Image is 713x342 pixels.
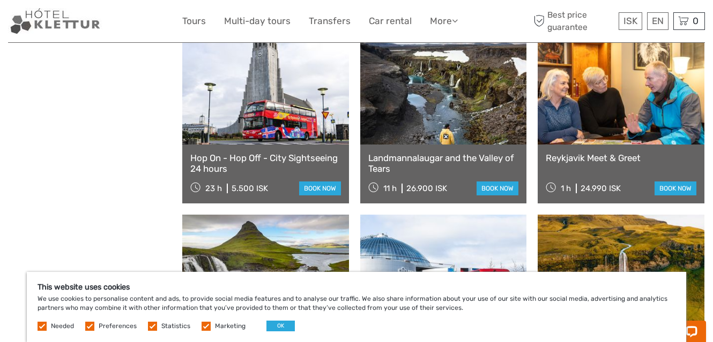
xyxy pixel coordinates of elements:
h5: This website uses cookies [38,283,675,292]
label: Preferences [99,322,137,331]
button: Open LiveChat chat widget [123,17,136,29]
span: 23 h [205,184,222,193]
img: Our services [8,8,103,34]
span: Best price guarantee [531,9,616,33]
a: Multi-day tours [224,13,291,29]
a: book now [655,181,696,195]
span: 11 h [383,184,397,193]
span: 0 [691,16,700,26]
a: Reykjavik Meet & Greet [546,153,696,163]
span: 1 h [561,184,571,193]
span: ISK [623,16,637,26]
a: Tours [182,13,206,29]
a: book now [477,181,518,195]
div: 26.900 ISK [406,184,447,193]
div: We use cookies to personalise content and ads, to provide social media features and to analyse ou... [27,272,686,342]
a: Transfers [309,13,351,29]
p: Chat now [15,19,121,27]
div: 24.990 ISK [581,184,621,193]
a: Landmannalaugar and the Valley of Tears [368,153,519,174]
label: Needed [51,322,74,331]
a: Hop On - Hop Off - City Sightseeing 24 hours [190,153,341,174]
a: Car rental [369,13,412,29]
div: EN [647,12,669,30]
div: 5.500 ISK [232,184,268,193]
label: Statistics [161,322,190,331]
a: book now [299,181,341,195]
a: More [430,13,458,29]
label: Marketing [215,322,246,331]
button: OK [266,321,295,331]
